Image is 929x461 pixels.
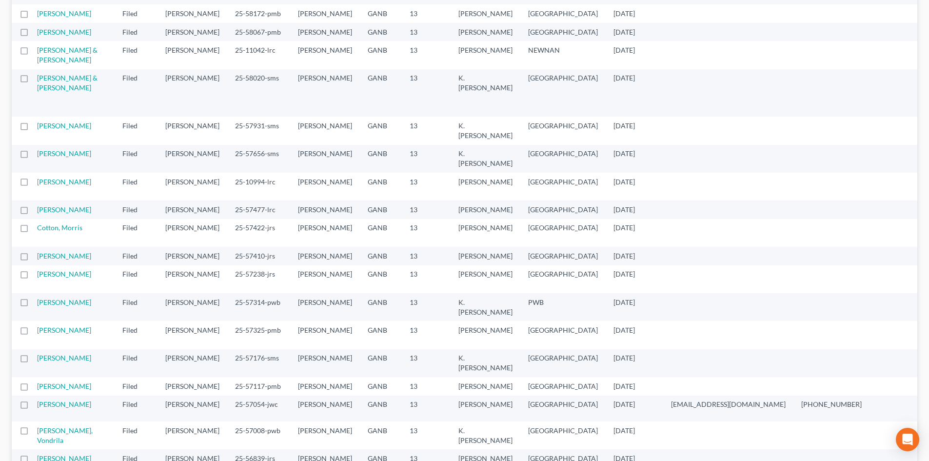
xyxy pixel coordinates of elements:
[451,321,520,349] td: [PERSON_NAME]
[158,173,227,200] td: [PERSON_NAME]
[451,293,520,321] td: K. [PERSON_NAME]
[520,145,606,173] td: [GEOGRAPHIC_DATA]
[360,173,402,200] td: GANB
[360,265,402,293] td: GANB
[606,293,663,321] td: [DATE]
[37,298,91,306] a: [PERSON_NAME]
[227,219,290,247] td: 25-57422-jrs
[520,173,606,200] td: [GEOGRAPHIC_DATA]
[290,321,360,349] td: [PERSON_NAME]
[290,200,360,219] td: [PERSON_NAME]
[360,23,402,41] td: GANB
[402,69,451,117] td: 13
[360,247,402,265] td: GANB
[520,396,606,421] td: [GEOGRAPHIC_DATA]
[606,117,663,144] td: [DATE]
[360,41,402,69] td: GANB
[115,219,158,247] td: Filed
[158,41,227,69] td: [PERSON_NAME]
[402,173,451,200] td: 13
[451,41,520,69] td: [PERSON_NAME]
[290,349,360,377] td: [PERSON_NAME]
[671,400,786,409] pre: [EMAIL_ADDRESS][DOMAIN_NAME]
[290,23,360,41] td: [PERSON_NAME]
[37,270,91,278] a: [PERSON_NAME]
[290,4,360,22] td: [PERSON_NAME]
[37,149,91,158] a: [PERSON_NAME]
[227,321,290,349] td: 25-57325-pmb
[158,69,227,117] td: [PERSON_NAME]
[360,200,402,219] td: GANB
[402,396,451,421] td: 13
[290,396,360,421] td: [PERSON_NAME]
[115,23,158,41] td: Filed
[115,145,158,173] td: Filed
[227,349,290,377] td: 25-57176-sms
[606,421,663,449] td: [DATE]
[227,145,290,173] td: 25-57656-sms
[402,421,451,449] td: 13
[520,377,606,395] td: [GEOGRAPHIC_DATA]
[451,200,520,219] td: [PERSON_NAME]
[360,321,402,349] td: GANB
[520,23,606,41] td: [GEOGRAPHIC_DATA]
[451,4,520,22] td: [PERSON_NAME]
[290,265,360,293] td: [PERSON_NAME]
[451,117,520,144] td: K. [PERSON_NAME]
[158,396,227,421] td: [PERSON_NAME]
[158,265,227,293] td: [PERSON_NAME]
[360,349,402,377] td: GANB
[451,247,520,265] td: [PERSON_NAME]
[606,41,663,69] td: [DATE]
[227,200,290,219] td: 25-57477-lrc
[158,321,227,349] td: [PERSON_NAME]
[520,321,606,349] td: [GEOGRAPHIC_DATA]
[606,4,663,22] td: [DATE]
[451,265,520,293] td: [PERSON_NAME]
[451,349,520,377] td: K. [PERSON_NAME]
[37,121,91,130] a: [PERSON_NAME]
[520,4,606,22] td: [GEOGRAPHIC_DATA]
[451,145,520,173] td: K. [PERSON_NAME]
[227,23,290,41] td: 25-58067-pmb
[115,421,158,449] td: Filed
[115,117,158,144] td: Filed
[451,23,520,41] td: [PERSON_NAME]
[402,219,451,247] td: 13
[227,117,290,144] td: 25-57931-sms
[158,23,227,41] td: [PERSON_NAME]
[360,117,402,144] td: GANB
[227,173,290,200] td: 25-10994-lrc
[360,4,402,22] td: GANB
[290,173,360,200] td: [PERSON_NAME]
[520,293,606,321] td: PWB
[37,74,98,92] a: [PERSON_NAME] & [PERSON_NAME]
[360,377,402,395] td: GANB
[158,200,227,219] td: [PERSON_NAME]
[606,69,663,117] td: [DATE]
[402,321,451,349] td: 13
[451,173,520,200] td: [PERSON_NAME]
[158,117,227,144] td: [PERSON_NAME]
[158,145,227,173] td: [PERSON_NAME]
[360,396,402,421] td: GANB
[37,178,91,186] a: [PERSON_NAME]
[402,349,451,377] td: 13
[896,428,919,451] div: Open Intercom Messenger
[290,117,360,144] td: [PERSON_NAME]
[115,4,158,22] td: Filed
[115,69,158,117] td: Filed
[227,69,290,117] td: 25-58020-sms
[227,377,290,395] td: 25-57117-pmb
[158,421,227,449] td: [PERSON_NAME]
[402,23,451,41] td: 13
[158,349,227,377] td: [PERSON_NAME]
[402,377,451,395] td: 13
[115,41,158,69] td: Filed
[606,23,663,41] td: [DATE]
[402,200,451,219] td: 13
[606,145,663,173] td: [DATE]
[158,247,227,265] td: [PERSON_NAME]
[520,200,606,219] td: [GEOGRAPHIC_DATA]
[227,421,290,449] td: 25-57008-pwb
